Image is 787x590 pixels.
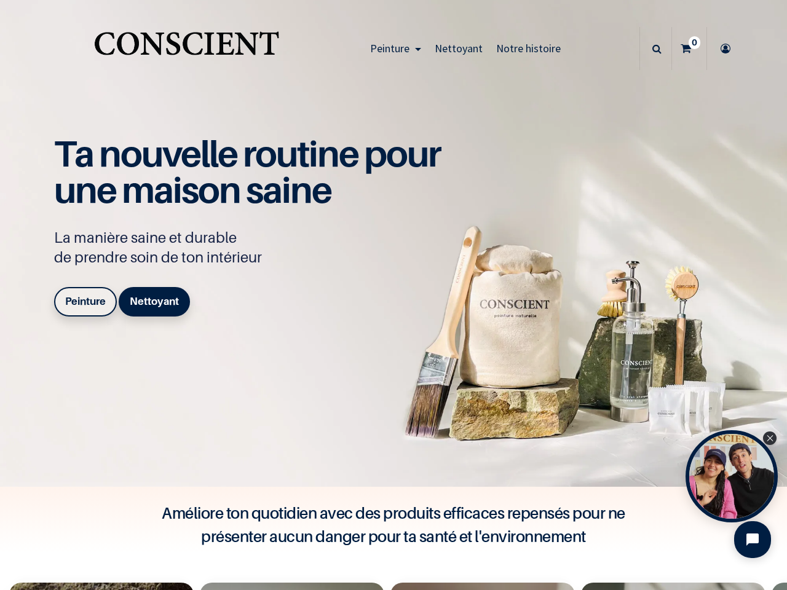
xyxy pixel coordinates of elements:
[435,41,483,55] span: Nettoyant
[119,287,190,317] a: Nettoyant
[763,431,777,445] div: Close Tolstoy widget
[130,295,179,307] b: Nettoyant
[724,511,781,568] iframe: Tidio Chat
[496,41,561,55] span: Notre histoire
[370,41,409,55] span: Peinture
[54,228,454,267] p: La manière saine et durable de prendre soin de ton intérieur
[92,25,282,73] img: Conscient
[54,287,117,317] a: Peinture
[686,430,778,522] div: Open Tolstoy
[92,25,282,73] a: Logo of Conscient
[65,295,106,307] b: Peinture
[686,430,778,522] div: Tolstoy bubble widget
[686,430,778,522] div: Open Tolstoy widget
[54,132,440,211] span: Ta nouvelle routine pour une maison saine
[689,36,700,49] sup: 0
[148,502,639,548] h4: Améliore ton quotidien avec des produits efficaces repensés pour ne présenter aucun danger pour t...
[672,27,706,70] a: 0
[363,27,428,70] a: Peinture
